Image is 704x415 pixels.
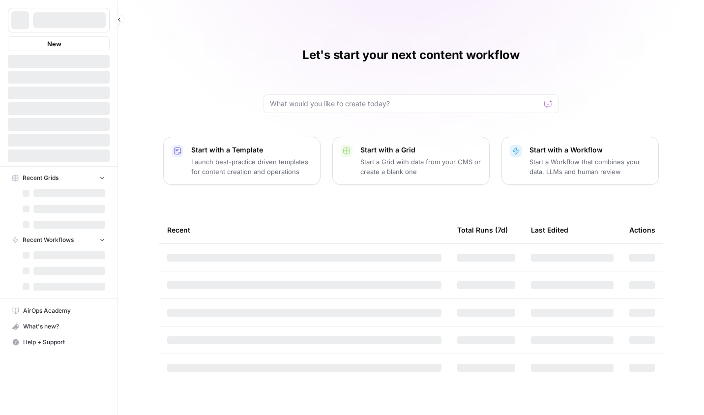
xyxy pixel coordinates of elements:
[163,137,321,185] button: Start with a TemplateLaunch best-practice driven templates for content creation and operations
[8,319,109,334] div: What's new?
[191,157,312,177] p: Launch best-practice driven templates for content creation and operations
[629,216,655,243] div: Actions
[47,39,61,49] span: New
[8,171,110,185] button: Recent Grids
[167,216,441,243] div: Recent
[531,216,568,243] div: Last Edited
[360,145,481,155] p: Start with a Grid
[270,99,540,109] input: What would you like to create today?
[8,319,110,334] button: What's new?
[529,157,650,177] p: Start a Workflow that combines your data, LLMs and human review
[332,137,490,185] button: Start with a GridStart a Grid with data from your CMS or create a blank one
[23,236,74,244] span: Recent Workflows
[457,216,508,243] div: Total Runs (7d)
[302,47,520,63] h1: Let's start your next content workflow
[529,145,650,155] p: Start with a Workflow
[8,233,110,247] button: Recent Workflows
[191,145,312,155] p: Start with a Template
[23,306,105,315] span: AirOps Academy
[8,303,110,319] a: AirOps Academy
[8,36,110,51] button: New
[23,174,59,182] span: Recent Grids
[8,334,110,350] button: Help + Support
[501,137,659,185] button: Start with a WorkflowStart a Workflow that combines your data, LLMs and human review
[360,157,481,177] p: Start a Grid with data from your CMS or create a blank one
[23,338,105,347] span: Help + Support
